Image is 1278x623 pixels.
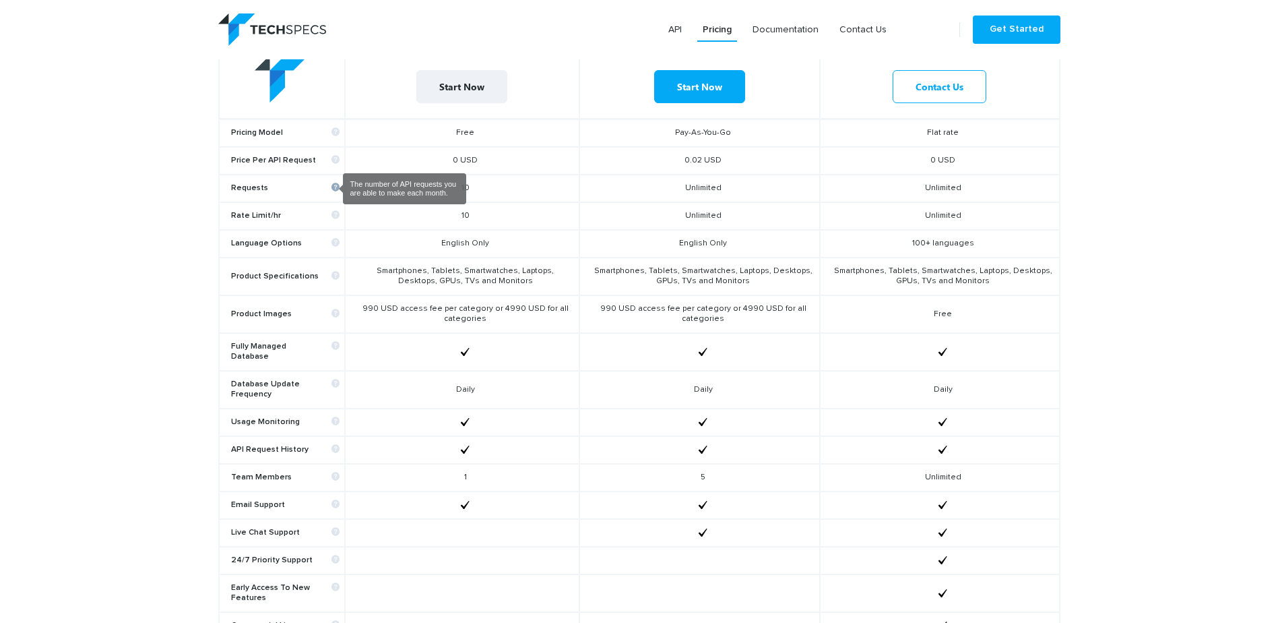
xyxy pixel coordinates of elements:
[579,464,820,492] td: 5
[345,464,579,492] td: 1
[579,147,820,175] td: 0.02 USD
[820,202,1059,230] td: Unlimited
[697,18,737,42] a: Pricing
[820,464,1059,492] td: Unlimited
[231,211,340,221] b: Rate Limit/hr
[820,230,1059,258] td: 100+ languages
[345,230,579,258] td: English Only
[231,272,340,282] b: Product Specifications
[345,147,579,175] td: 0 USD
[579,295,820,333] td: 990 USD access fee per category or 4990 USD for all categories
[579,258,820,295] td: Smartphones, Tablets, Smartwatches, Laptops, Desktops, GPUs, TVs and Monitors
[416,70,507,103] a: Start Now
[231,309,340,320] b: Product Images
[231,445,340,455] b: API Request History
[231,183,340,194] b: Requests
[820,147,1059,175] td: 0 USD
[579,175,820,202] td: Unlimited
[345,258,579,295] td: Smartphones, Tablets, Smartwatches, Laptops, Desktops, GPUs, TVs and Monitors
[231,342,340,362] b: Fully Managed Database
[231,583,340,603] b: Early Access To New Features
[343,173,466,204] div: The number of API requests you are able to make each month.
[663,18,687,42] a: API
[820,175,1059,202] td: Unlimited
[820,295,1059,333] td: Free
[579,230,820,258] td: English Only
[231,473,340,483] b: Team Members
[654,70,745,103] a: Start Now
[345,371,579,409] td: Daily
[747,18,824,42] a: Documentation
[231,380,340,400] b: Database Update Frequency
[345,295,579,333] td: 990 USD access fee per category or 4990 USD for all categories
[820,119,1059,148] td: Flat rate
[579,371,820,409] td: Daily
[231,417,340,427] b: Usage Monitoring
[579,119,820,148] td: Pay-As-You-Go
[218,13,326,46] img: logo
[579,202,820,230] td: Unlimited
[231,128,340,138] b: Pricing Model
[231,528,340,538] b: Live Chat Support
[973,16,1060,44] a: Get Started
[231,239,340,249] b: Language Options
[893,70,986,103] a: Contact Us
[231,556,340,566] b: 24/7 Priority Support
[345,119,579,148] td: Free
[255,55,309,103] img: table-logo.png
[820,258,1059,295] td: Smartphones, Tablets, Smartwatches, Laptops, Desktops, GPUs, TVs and Monitors
[834,18,892,42] a: Contact Us
[231,156,340,166] b: Price Per API Request
[345,202,579,230] td: 10
[231,500,340,510] b: Email Support
[820,371,1059,409] td: Daily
